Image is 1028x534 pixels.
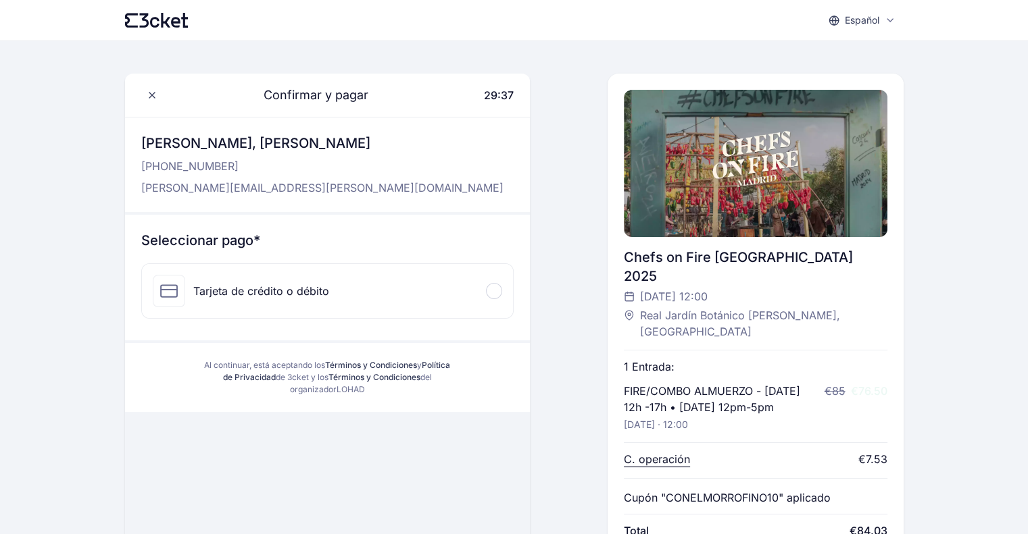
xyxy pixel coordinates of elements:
[141,180,504,196] p: [PERSON_NAME][EMAIL_ADDRESS][PERSON_NAME][DOMAIN_NAME]
[640,307,874,340] span: Real Jardín Botánico [PERSON_NAME], [GEOGRAPHIC_DATA]
[624,489,831,506] p: Cupón "CONELMORROFINO10" aplicado
[624,418,688,431] p: [DATE] · 12:00
[624,383,811,415] p: FIRE/COMBO ALMUERZO - [DATE] 12h -17h • [DATE] 12pm-5pm
[193,283,329,299] div: Tarjeta de crédito o débito
[141,158,504,174] p: [PHONE_NUMBER]
[624,358,675,375] p: 1 Entrada:
[201,359,454,396] div: Al continuar, está aceptando los y de 3cket y los del organizador
[484,88,514,102] span: 29:37
[845,14,879,27] p: Español
[825,384,846,398] span: €85
[141,231,514,250] h3: Seleccionar pago*
[328,372,420,382] a: Términos y Condiciones
[851,384,887,398] span: €76.50
[141,134,504,153] h3: [PERSON_NAME], [PERSON_NAME]
[337,384,365,394] span: LOHAD
[247,86,368,105] span: Confirmar y pagar
[325,360,417,370] a: Términos y Condiciones
[640,288,708,304] span: [DATE] 12:00
[624,248,887,286] div: Chefs on Fire [GEOGRAPHIC_DATA] 2025
[624,451,690,467] p: C. operación
[858,451,887,467] div: €7.53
